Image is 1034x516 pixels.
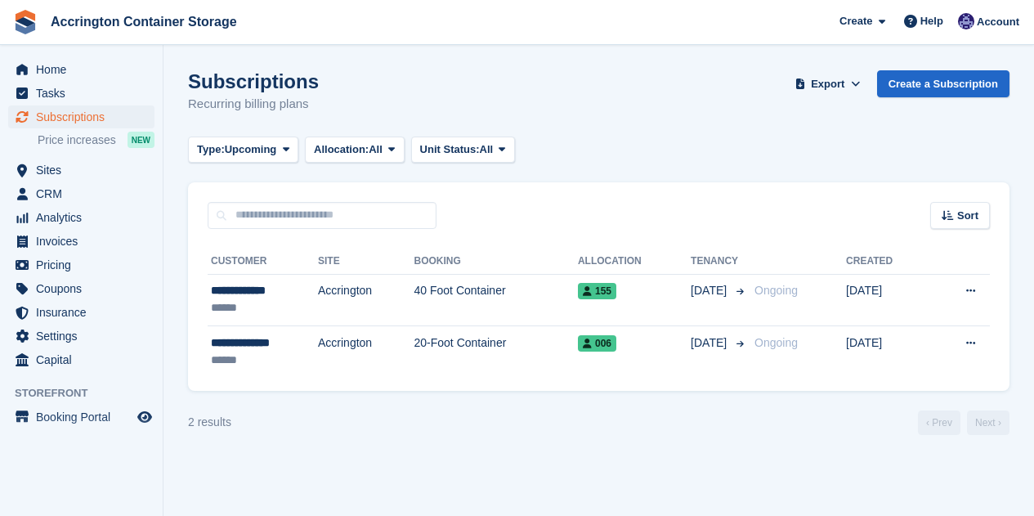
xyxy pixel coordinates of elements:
a: menu [8,105,154,128]
span: Sort [957,208,978,224]
span: Tasks [36,82,134,105]
span: Analytics [36,206,134,229]
span: Coupons [36,277,134,300]
span: Invoices [36,230,134,253]
a: menu [8,277,154,300]
span: Ongoing [754,336,798,349]
span: Price increases [38,132,116,148]
th: Booking [414,249,578,275]
p: Recurring billing plans [188,95,319,114]
span: 155 [578,283,616,299]
a: Previous [918,411,960,435]
th: Created [846,249,929,275]
span: Settings [36,325,134,348]
a: menu [8,182,154,205]
a: menu [8,206,154,229]
td: [DATE] [846,274,929,326]
div: 2 results [188,414,231,431]
td: 40 Foot Container [414,274,578,326]
button: Export [792,70,864,97]
span: Allocation: [314,141,369,158]
a: Accrington Container Storage [44,8,244,35]
span: Upcoming [225,141,277,158]
span: Help [920,13,943,29]
nav: Page [915,411,1013,435]
button: Unit Status: All [411,137,515,164]
a: menu [8,254,154,276]
span: Type: [197,141,225,158]
a: menu [8,406,154,429]
a: Next [967,411,1009,435]
a: Create a Subscription [877,70,1009,97]
span: Booking Portal [36,406,134,429]
h1: Subscriptions [188,70,319,92]
span: Account [977,14,1019,30]
span: Storefront [15,385,163,402]
a: menu [8,82,154,105]
a: menu [8,159,154,182]
button: Allocation: All [305,137,405,164]
td: Accrington [318,274,414,326]
span: Insurance [36,301,134,324]
td: Accrington [318,326,414,378]
img: stora-icon-8386f47178a22dfd0bd8f6a31ec36ba5ce8667c1dd55bd0f319d3a0aa187defe.svg [13,10,38,34]
span: Ongoing [754,284,798,297]
a: menu [8,58,154,81]
td: [DATE] [846,326,929,378]
th: Allocation [578,249,691,275]
span: 006 [578,335,616,352]
td: 20-Foot Container [414,326,578,378]
span: Unit Status: [420,141,480,158]
span: Capital [36,348,134,371]
a: menu [8,230,154,253]
button: Type: Upcoming [188,137,298,164]
span: [DATE] [691,282,730,299]
a: Preview store [135,407,154,427]
a: menu [8,348,154,371]
span: Home [36,58,134,81]
span: [DATE] [691,334,730,352]
a: menu [8,325,154,348]
span: All [480,141,494,158]
div: NEW [128,132,154,148]
th: Site [318,249,414,275]
span: Export [811,76,844,92]
span: CRM [36,182,134,205]
img: Jacob Connolly [958,13,974,29]
span: Create [839,13,872,29]
span: Subscriptions [36,105,134,128]
th: Customer [208,249,318,275]
a: Price increases NEW [38,131,154,149]
th: Tenancy [691,249,748,275]
a: menu [8,301,154,324]
span: Pricing [36,254,134,276]
span: Sites [36,159,134,182]
span: All [369,141,383,158]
